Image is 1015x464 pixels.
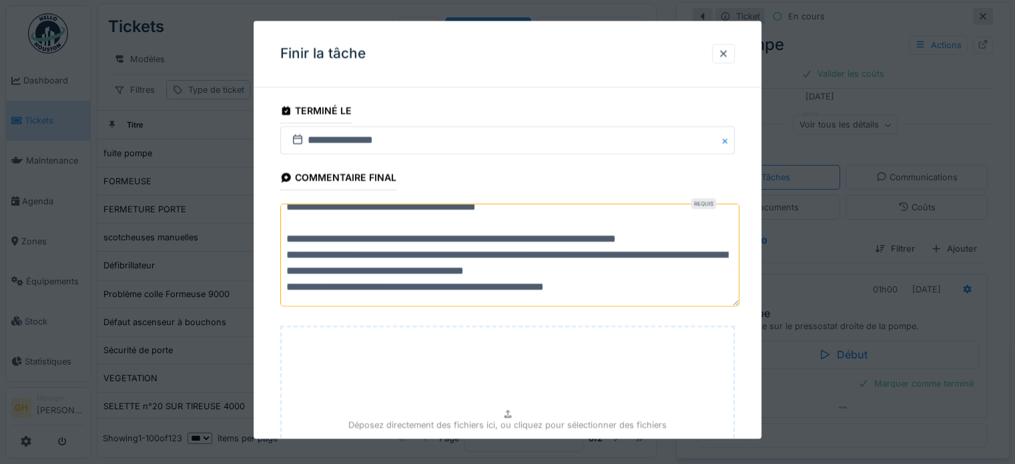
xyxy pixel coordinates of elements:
[280,168,396,190] div: Commentaire final
[280,101,352,124] div: Terminé le
[720,126,735,154] button: Close
[348,419,667,431] p: Déposez directement des fichiers ici, ou cliquez pour sélectionner des fichiers
[280,45,366,62] h3: Finir la tâche
[691,198,716,209] div: Requis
